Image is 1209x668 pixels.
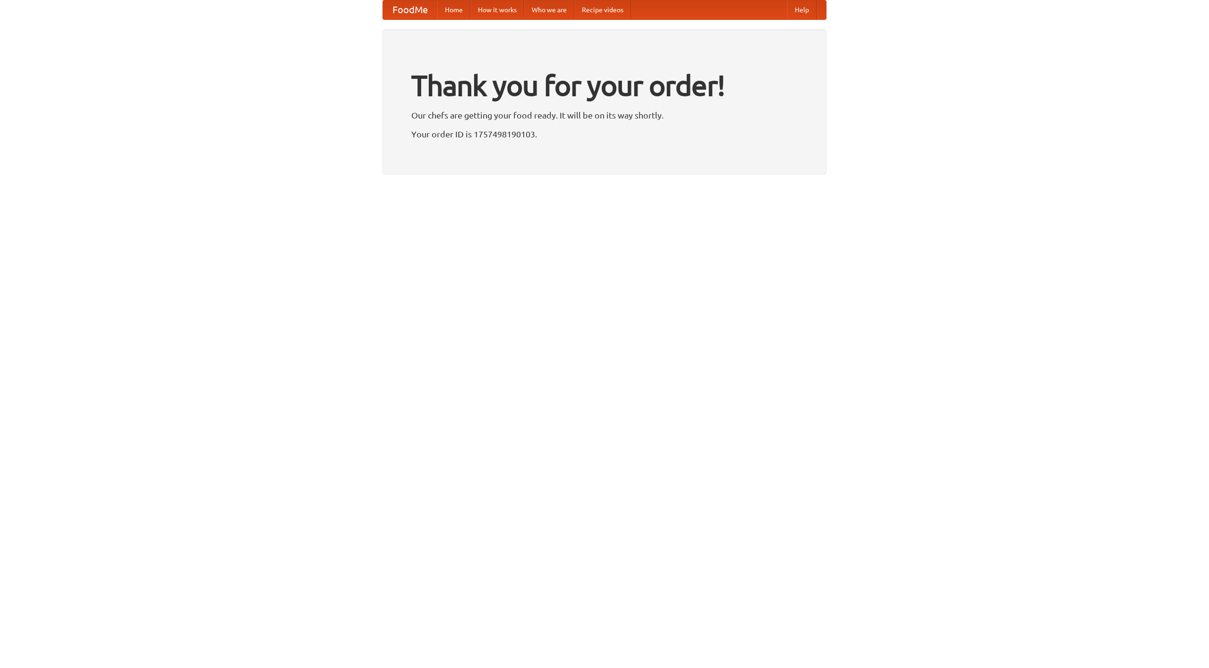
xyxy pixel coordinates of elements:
p: Your order ID is 1757498190103. [411,127,798,141]
a: Home [437,0,470,19]
a: Who we are [524,0,574,19]
a: Recipe videos [574,0,631,19]
p: Our chefs are getting your food ready. It will be on its way shortly. [411,108,798,122]
h1: Thank you for your order! [411,63,798,108]
a: FoodMe [383,0,437,19]
a: Help [787,0,817,19]
a: How it works [470,0,524,19]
